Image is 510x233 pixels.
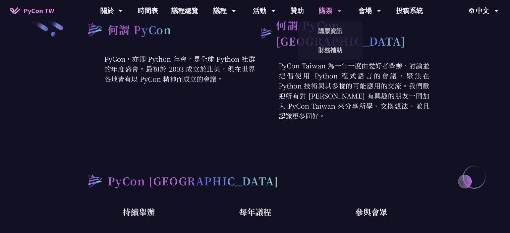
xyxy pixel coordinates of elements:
[81,54,255,84] p: PyCon，亦即 Python 年會，是全球 Python 社群的年度盛會。最初於 2003 成立於北美，現在世界各地皆有以 PyCon 精神而成立的會議。
[81,205,197,219] p: 持續舉辦
[255,61,430,121] p: PyCon Taiwan 為一年一度由愛好者舉辦、討論並提倡使用 Python 程式語言的會議，聚焦在 Python 技術與其多樣的可能應用的交流。我們歡迎所有對 [PERSON_NAME] 有...
[276,17,430,49] h2: 何謂 PyCon [GEOGRAPHIC_DATA]
[23,6,54,16] span: PyCon TW
[469,8,476,13] img: Locale Icon
[81,17,108,42] img: heading-bullet
[10,7,20,14] img: Home icon of PyCon TW 2025
[108,173,279,189] h2: PyCon [GEOGRAPHIC_DATA]
[108,21,172,38] h2: 何謂 PyCon
[313,205,430,219] p: 參與會眾
[197,205,313,219] p: 每年議程
[298,23,362,39] a: 購票資訊
[3,2,61,19] a: PyCon TW
[255,23,276,43] img: heading-bullet
[298,42,362,58] a: 財務補助
[81,168,108,193] img: heading-bullet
